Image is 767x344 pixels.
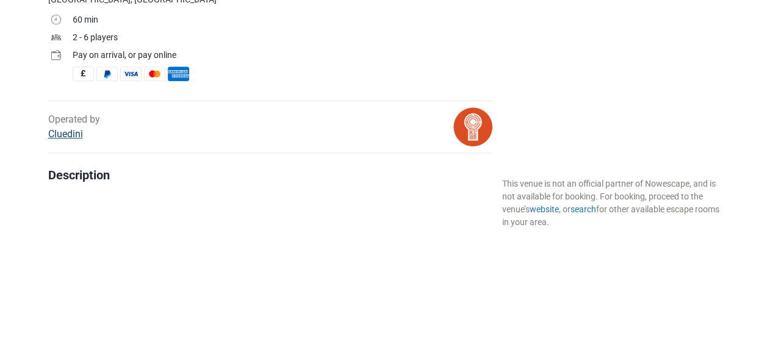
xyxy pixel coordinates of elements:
[73,66,94,81] span: Cash
[48,128,83,140] a: Cluedini
[73,49,492,62] div: Pay on arrival, or pay online
[530,204,559,214] a: website
[453,107,492,146] img: bitmap.png
[73,12,492,30] td: 60 min
[502,177,719,229] div: This venue is not an official partner of Nowescape, and is not available for booking. For booking...
[48,168,492,182] h4: Description
[571,204,596,214] a: search
[168,66,189,81] span: American Express
[48,112,100,142] div: Operated by
[502,1,719,171] iframe: Advertisement
[120,66,142,81] span: Visa
[96,66,118,81] span: PayPal
[144,66,165,81] span: MasterCard
[73,30,492,48] td: 2 - 6 players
